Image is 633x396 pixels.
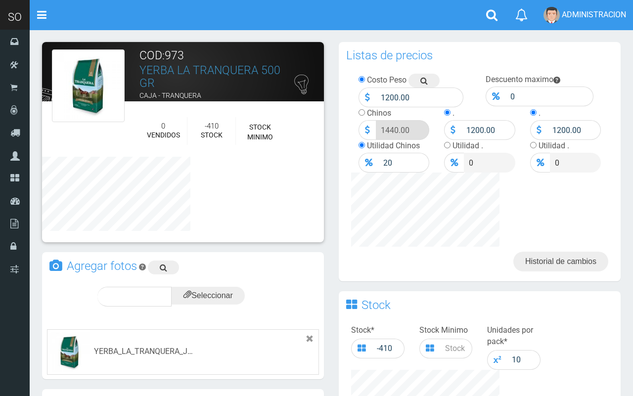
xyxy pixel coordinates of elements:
img: YERBA_LA_TRANQUERA_JPG.jpg [52,49,125,122]
label: Descuento maximo [486,75,553,84]
font: VENDIDOS [147,131,180,139]
img: YERBA_LA_TRANQUERA_JPG.jpg [50,332,90,372]
label: Costo Peso [367,75,407,85]
label: Unidades por pack [487,325,541,348]
a: YERBA LA TRANQUERA 500 GR [139,64,280,89]
input: Stock total... [372,339,405,358]
input: Descuento Maximo [505,87,593,106]
font: COD:973 [139,49,184,62]
font: -410 [205,122,219,131]
label: Utilidad . [539,141,569,150]
font: STOCK MINIMO [247,123,273,141]
h3: Stock [362,299,391,311]
a: Buscar imagen en google [148,261,179,274]
label: . [539,108,541,118]
label: Chinos [367,108,391,118]
span: ADMINISTRACION [562,10,626,19]
span: Seleccionar [183,291,233,300]
input: Precio Costo... [376,88,463,107]
label: Stock Minimo [419,325,468,336]
h3: Agregar fotos [67,260,137,272]
div: YERBA_LA_TRANQUERA_JPG.jpg [94,346,193,357]
a: Historial de cambios [513,252,608,271]
input: Precio Venta... [376,120,429,140]
img: User Image [543,7,560,23]
font: STOCK [201,131,223,139]
input: Precio . [550,153,601,173]
label: Utilidad Chinos [367,141,420,150]
font: 0 [161,122,165,131]
font: CAJA - TRANQUERA [139,91,201,99]
input: 1 [507,350,541,370]
font: ALMACEN [139,104,171,112]
label: Utilidad . [452,141,483,150]
input: Stock minimo... [440,339,473,358]
input: Precio . [464,153,515,173]
input: Precio . [461,120,515,140]
label: Stock [351,325,374,336]
input: Precio Venta... [378,153,429,173]
h3: Listas de precios [346,49,433,61]
input: Precio . [547,120,601,140]
label: . [452,108,454,118]
a: Buscar precio en google [408,74,440,88]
